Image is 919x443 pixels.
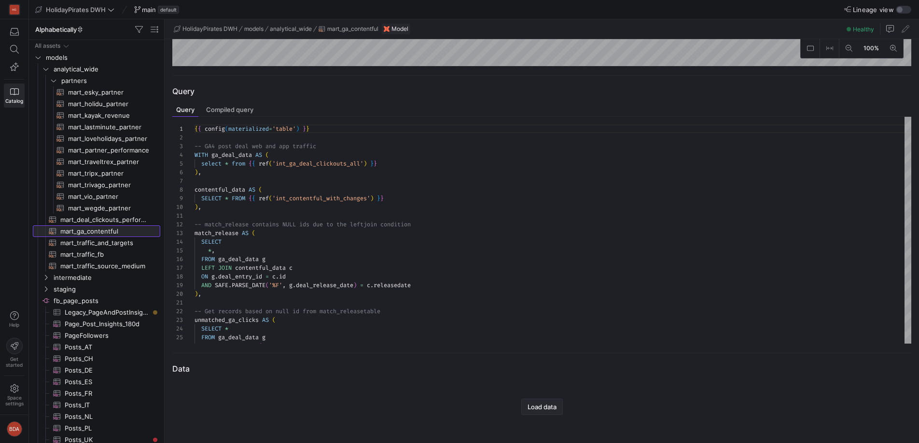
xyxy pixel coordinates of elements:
[33,167,160,179] a: mart_tripx_partner​​​​​​​​​​
[33,75,160,86] div: Press SPACE to select this row.
[218,255,259,263] span: ga_deal_data
[172,272,183,281] div: 18
[33,249,160,260] div: Press SPACE to select this row.
[218,264,232,272] span: JOIN
[33,121,160,133] div: Press SPACE to select this row.
[303,125,306,133] span: }
[195,151,208,159] span: WITH
[33,306,160,318] a: Legacy_PageAndPostInsights​​​​​​​​​
[60,237,149,249] span: mart_traffic_and_targets​​​​​​​​​​
[374,160,377,167] span: }
[172,342,183,350] div: 26
[33,237,160,249] div: Press SPACE to select this row.
[33,283,160,295] div: Press SPACE to select this row.
[289,281,292,289] span: g
[262,316,269,324] span: AS
[33,98,160,110] div: Press SPACE to select this row.
[276,273,279,280] span: .
[235,264,286,272] span: contentful_data
[195,290,198,298] span: )
[272,273,276,280] span: c
[195,168,198,176] span: )
[4,334,25,372] button: Getstarted
[33,388,160,399] a: Posts_FR​​​​​​​​​
[172,159,183,168] div: 5
[201,238,222,246] span: SELECT
[201,325,222,332] span: SELECT
[249,160,252,167] span: {
[201,333,215,341] span: FROM
[244,26,264,32] span: models
[65,376,149,388] span: Posts_ES​​​​​​​​​
[65,411,149,422] span: Posts_NL​​​​​​​​​
[259,194,269,202] span: ref
[201,273,208,280] span: ON
[225,125,228,133] span: (
[33,98,160,110] a: mart_holidu_partner​​​​​​​​​​
[33,110,160,121] div: Press SPACE to select this row.
[252,194,255,202] span: {
[4,419,25,439] button: BDA
[252,160,255,167] span: {
[215,281,228,289] span: SAFE
[391,26,408,32] span: Model
[68,168,149,179] span: mart_tripx_partner​​​​​​​​​​
[54,272,159,283] span: intermediate
[68,87,149,98] span: mart_esky_partner​​​​​​​​​​
[4,83,25,108] a: Catalog
[33,422,160,434] div: Press SPACE to select this row.
[172,151,183,159] div: 4
[272,194,370,202] span: 'int_contentful_with_changes'
[218,333,259,341] span: ga_deal_data
[172,255,183,263] div: 16
[195,307,363,315] span: -- Get records based on null id from match_release
[54,295,159,306] span: fb_page_posts​​​​​​​​
[370,160,374,167] span: }
[222,342,232,350] span: NOT
[60,226,149,237] span: mart_ga_contentful​​​​​​​​​​
[265,273,269,280] span: =
[195,203,198,211] span: )
[182,26,237,32] span: HolidayPirates DWH
[195,142,316,150] span: -- GA4 post deal web and app traffic
[33,341,160,353] a: Posts_AT​​​​​​​​​
[33,353,160,364] a: Posts_CH​​​​​​​​​
[198,125,201,133] span: {
[8,322,20,328] span: Help
[317,23,380,35] button: mart_ga_contentful
[172,229,183,237] div: 13
[198,168,201,176] span: ,
[33,191,160,202] div: Press SPACE to select this row.
[68,203,149,214] span: mart_wegde_partner​​​​​​​​​​
[853,6,894,14] span: Lineage view
[176,107,195,113] span: Query
[195,229,238,237] span: match_release
[201,342,218,350] span: WHERE
[306,125,309,133] span: }
[172,125,183,133] div: 1
[33,63,160,75] div: Press SPACE to select this row.
[228,281,232,289] span: .
[255,151,262,159] span: AS
[269,281,282,289] span: '%F'
[65,307,149,318] span: Legacy_PageAndPostInsights​​​​​​​​​
[172,185,183,194] div: 8
[65,330,149,341] span: PageFollowers​​​​​​​​​
[262,333,265,341] span: g
[269,194,272,202] span: (
[61,75,159,86] span: partners
[33,3,117,16] button: HolidayPirates DWH
[243,23,265,35] button: models
[33,202,160,214] a: mart_wegde_partner​​​​​​​​​​
[33,272,160,283] div: Press SPACE to select this row.
[33,156,160,167] div: Press SPACE to select this row.
[296,281,353,289] span: deal_release_date
[292,281,296,289] span: .
[60,261,149,272] span: mart_traffic_source_medium​​​​​​​​​​
[33,133,160,144] a: mart_loveholidays_partner​​​​​​​​​​
[65,318,149,330] span: Page_Post_Insights_180d​​​​​​​​​
[201,194,222,202] span: SELECT
[172,263,183,272] div: 17
[33,353,160,364] div: Press SPACE to select this row.
[198,290,201,298] span: ,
